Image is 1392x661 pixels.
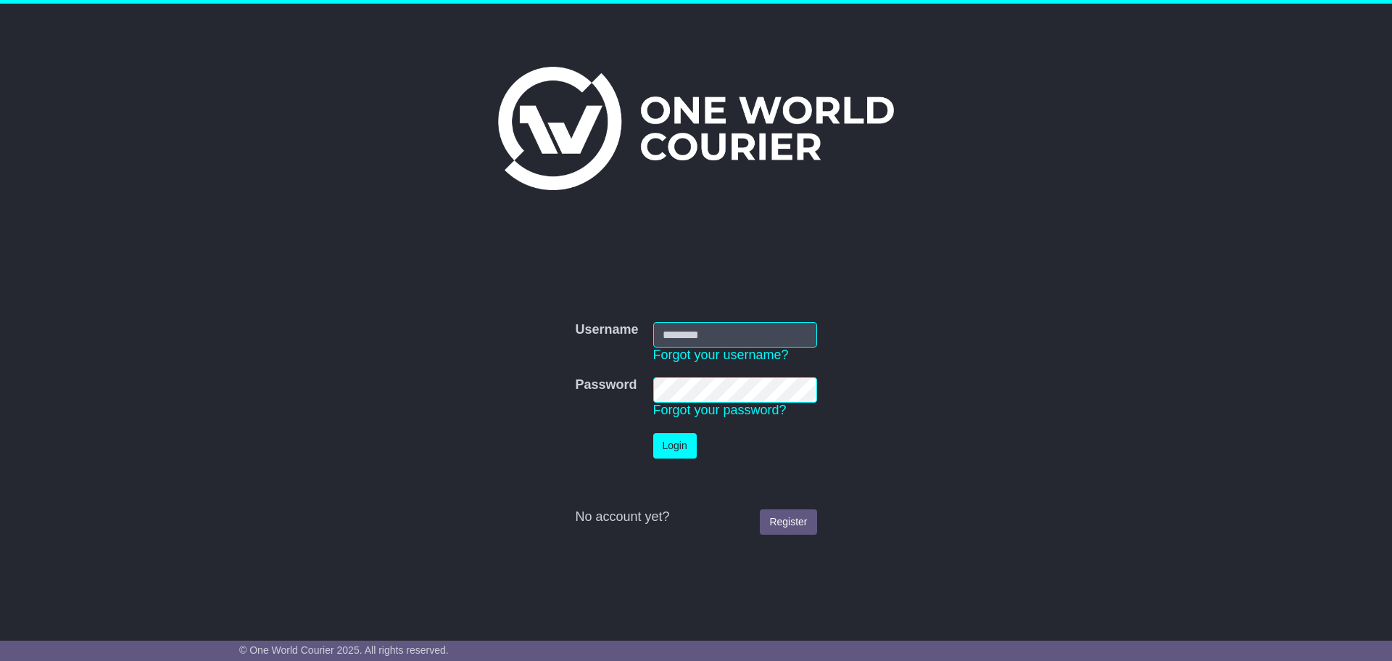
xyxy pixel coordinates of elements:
a: Forgot your password? [653,403,787,417]
img: One World [498,67,894,190]
label: Username [575,322,638,338]
button: Login [653,433,697,459]
span: © One World Courier 2025. All rights reserved. [239,644,449,656]
div: No account yet? [575,509,816,525]
a: Register [760,509,816,535]
a: Forgot your username? [653,348,789,362]
label: Password [575,377,637,393]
